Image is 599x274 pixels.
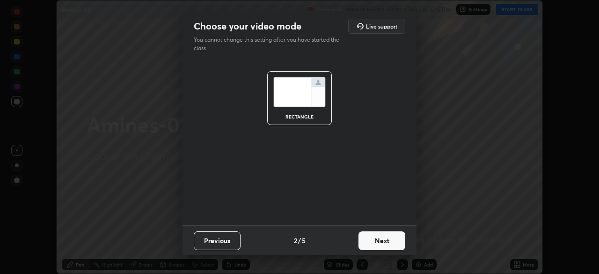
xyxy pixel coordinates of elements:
[273,77,326,107] img: normalScreenIcon.ae25ed63.svg
[281,114,318,119] div: rectangle
[294,236,297,245] h4: 2
[194,36,345,52] p: You cannot change this setting after you have started the class
[302,236,306,245] h4: 5
[358,231,405,250] button: Next
[298,236,301,245] h4: /
[366,23,397,29] h5: Live support
[194,231,241,250] button: Previous
[194,20,301,32] h2: Choose your video mode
